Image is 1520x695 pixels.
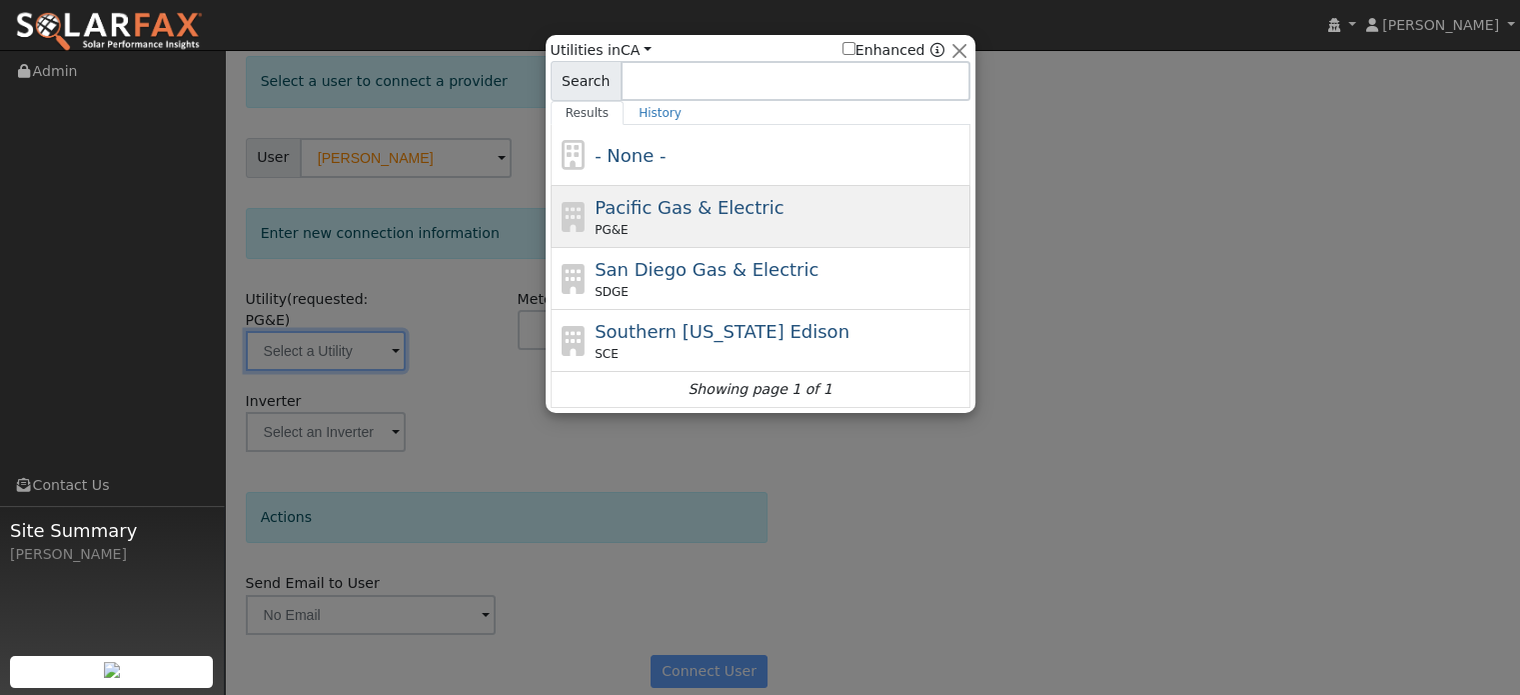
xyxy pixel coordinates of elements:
[10,544,214,565] div: [PERSON_NAME]
[929,42,943,58] a: Enhanced Providers
[595,283,629,301] span: SDGE
[595,221,628,239] span: PG&E
[551,101,625,125] a: Results
[595,197,783,218] span: Pacific Gas & Electric
[621,42,652,58] a: CA
[595,145,666,166] span: - None -
[842,40,944,61] span: Show enhanced providers
[551,61,622,101] span: Search
[688,379,831,400] i: Showing page 1 of 1
[624,101,697,125] a: History
[1382,17,1499,33] span: [PERSON_NAME]
[595,321,849,342] span: Southern [US_STATE] Edison
[595,259,818,280] span: San Diego Gas & Electric
[842,42,855,55] input: Enhanced
[551,40,652,61] span: Utilities in
[595,345,619,363] span: SCE
[15,11,203,53] img: SolarFax
[842,40,925,61] label: Enhanced
[104,662,120,678] img: retrieve
[10,517,214,544] span: Site Summary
